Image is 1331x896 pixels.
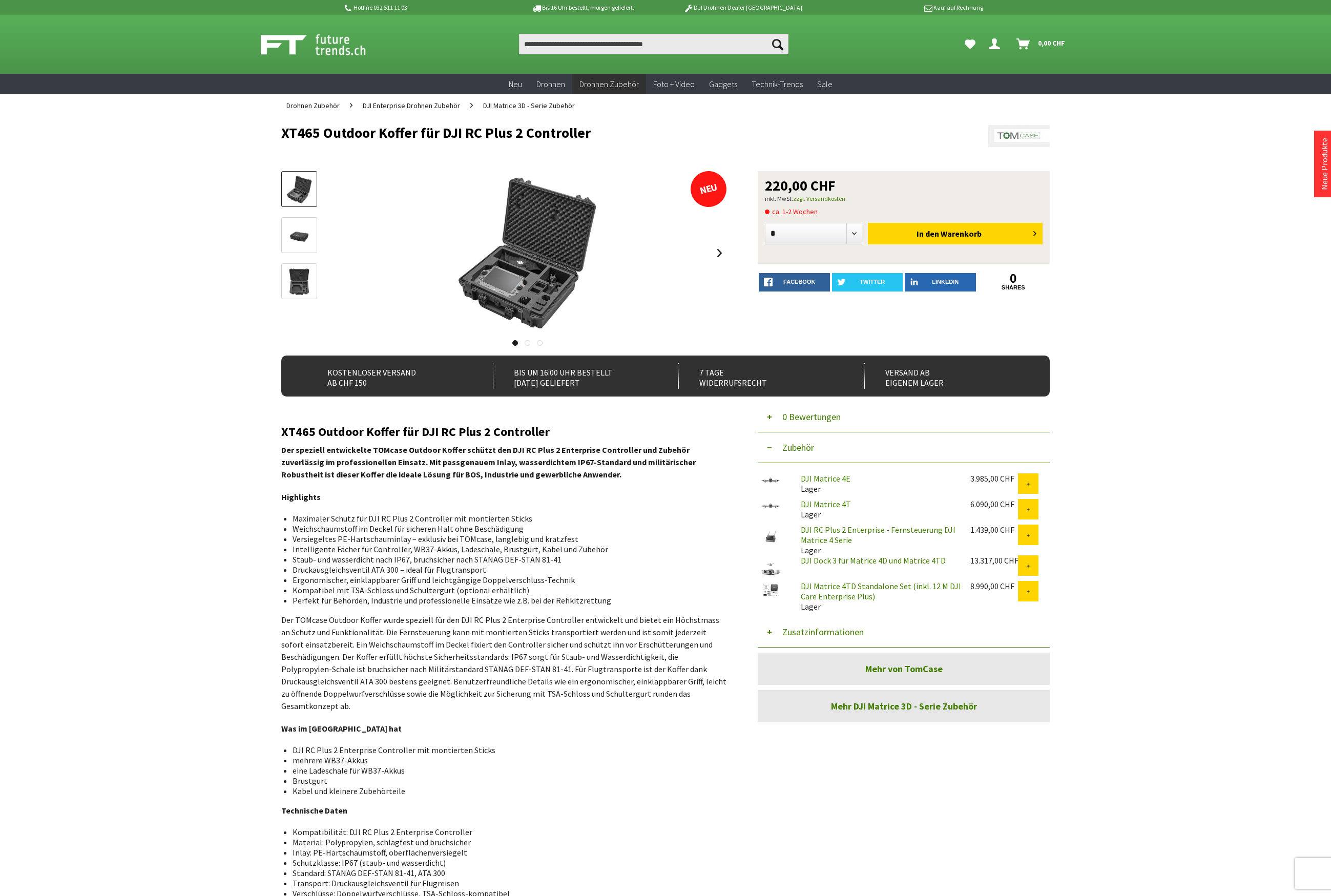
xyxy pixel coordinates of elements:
li: DJI RC Plus 2 Enterprise Controller mit montierten Sticks [293,745,719,755]
a: Neue Produkte [1319,138,1329,190]
div: 1.439,00 CHF [970,525,1018,535]
li: mehrere WB37-Akkus [293,755,719,765]
a: facebook [759,273,830,291]
a: Neu [502,74,529,95]
p: Hotline 032 511 11 03 [343,2,503,14]
div: Lager [793,581,962,612]
span: LinkedIn [932,279,959,285]
button: Zubehör [758,432,1050,463]
div: 13.317,00 CHF [970,555,1018,566]
button: 0 Bewertungen [758,402,1050,432]
a: twitter [832,273,903,291]
a: Drohnen Zubehör [281,94,345,117]
a: DJI Matrice 3D - Serie Zubehör [478,94,580,117]
li: Inlay: PE-Hartschaumstoff, oberflächenversiegelt [293,847,719,858]
li: Brustgurt [293,776,719,786]
img: Vorschau: XT465 Outdoor Koffer für DJI RC Plus 2 Controller [284,175,314,204]
a: Drohnen [529,74,572,95]
span: Sale [817,79,833,89]
li: Kompatibilität: DJI RC Plus 2 Enterprise Controller [293,827,719,837]
img: DJI Matrice 4TD Standalone Set (inkl. 12 M DJI Care Enterprise Plus) [758,581,783,599]
a: Drohnen Zubehör [572,74,646,95]
a: Gadgets [702,74,744,95]
a: Warenkorb [1012,34,1070,54]
li: Weichschaumstoff im Deckel für sicheren Halt ohne Beschädigung [293,524,719,534]
button: Suchen [767,34,788,54]
div: 6.090,00 CHF [970,499,1018,509]
div: Versand ab eigenem Lager [864,363,1028,389]
p: Kauf auf Rechnung [823,2,983,14]
li: Perfekt für Behörden, Industrie und professionelle Einsätze wie z.B. bei der Rehkitzrettung [293,595,719,606]
span: ca. 1-2 Wochen [765,205,818,218]
img: DJI Matrice 4E [758,473,783,488]
li: Material: Polypropylen, schlagfest und bruchsicher [293,837,719,847]
p: Bis 16 Uhr bestellt, morgen geliefert. [503,2,662,14]
div: 7 Tage Widerrufsrecht [678,363,842,389]
a: DJI RC Plus 2 Enterprise - Fernsteuerung DJI Matrice 4 Serie [801,525,955,545]
p: DJI Drohnen Dealer [GEOGRAPHIC_DATA] [663,2,823,14]
a: DJI Enterprise Drohnen Zubehör [358,94,465,117]
a: Meine Favoriten [960,34,981,54]
span: 220,00 CHF [765,178,836,193]
div: Bis um 16:00 Uhr bestellt [DATE] geliefert [493,363,656,389]
a: Mehr von TomCase [758,653,1050,685]
button: In den Warenkorb [868,223,1043,244]
span: facebook [783,279,815,285]
span: 0,00 CHF [1038,35,1065,51]
li: Versiegeltes PE-Hartschauminlay – exklusiv bei TOMcase, langlebig und kratzfest [293,534,719,544]
div: Lager [793,525,962,555]
a: DJI Matrice 4E [801,473,850,484]
a: 0 [978,273,1049,284]
img: DJI RC Plus 2 Enterprise - Fernsteuerung DJI Matrice 4 Serie [758,525,783,550]
div: 8.990,00 CHF [970,581,1018,591]
li: Maximaler Schutz für DJI RC Plus 2 Controller mit montierten Sticks [293,513,719,524]
span: Neu [509,79,522,89]
img: Shop Futuretrends - zur Startseite wechseln [261,32,388,57]
p: Der TOMcase Outdoor Koffer wurde speziell für den DJI RC Plus 2 Enterprise Controller entwickelt ... [281,614,727,712]
span: Gadgets [709,79,737,89]
a: Foto + Video [646,74,702,95]
span: Foto + Video [653,79,695,89]
div: Kostenloser Versand ab CHF 150 [307,363,470,389]
img: DJI Matrice 4T [758,499,783,513]
p: inkl. MwSt. [765,193,1043,205]
li: Intelligente Fächer für Controller, WB37-Akkus, Ladeschale, Brustgurt, Kabel und Zubehör [293,544,719,554]
strong: Technische Daten [281,805,347,816]
li: Standard: STANAG DEF-STAN 81-41, ATA 300 [293,868,719,878]
a: Sale [810,74,840,95]
a: zzgl. Versandkosten [793,195,845,202]
img: XT465 Outdoor Koffer für DJI RC Plus 2 Controller [445,171,609,335]
a: DJI Dock 3 für Matrice 4D und Matrice 4TD [801,555,946,566]
input: Produkt, Marke, Kategorie, EAN, Artikelnummer… [519,34,788,54]
a: Hi, Serdar - Dein Konto [985,34,1008,54]
img: TomCase [988,125,1050,147]
span: In den [917,228,939,239]
strong: Highlights [281,492,321,502]
img: DJI Dock 3 für Matrice 4D und Matrice 4TD [758,555,783,581]
span: twitter [860,279,885,285]
div: 3.985,00 CHF [970,473,1018,484]
span: Drohnen Zubehör [579,79,639,89]
li: Druckausgleichsventil ATA 300 – ideal für Flugtransport [293,565,719,575]
h1: XT465 Outdoor Koffer für DJI RC Plus 2 Controller [281,125,896,140]
strong: Was im [GEOGRAPHIC_DATA] hat [281,723,402,734]
span: Warenkorb [941,228,982,239]
span: Drohnen Zubehör [286,101,340,110]
a: shares [978,284,1049,291]
a: LinkedIn [905,273,976,291]
span: Drohnen [536,79,565,89]
a: DJI Matrice 4T [801,499,851,509]
li: Schutzklasse: IP67 (staub- und wasserdicht) [293,858,719,868]
div: Lager [793,499,962,519]
li: Kabel und kleinere Zubehörteile [293,786,719,796]
span: Technik-Trends [752,79,803,89]
strong: Der speziell entwickelte TOMcase Outdoor Koffer schützt den DJI RC Plus 2 Enterprise Controller u... [281,445,696,480]
li: Kompatibel mit TSA-Schloss und Schultergurt (optional erhältlich) [293,585,719,595]
li: Ergonomischer, einklappbarer Griff und leichtgängige Doppelverschluss-Technik [293,575,719,585]
h2: XT465 Outdoor Koffer für DJI RC Plus 2 Controller [281,425,727,439]
span: DJI Enterprise Drohnen Zubehör [363,101,460,110]
button: Zusatzinformationen [758,617,1050,648]
span: DJI Matrice 3D - Serie Zubehör [483,101,575,110]
li: eine Ladeschale für WB37-Akkus [293,765,719,776]
a: DJI Matrice 4TD Standalone Set (inkl. 12 M DJI Care Enterprise Plus) [801,581,961,601]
